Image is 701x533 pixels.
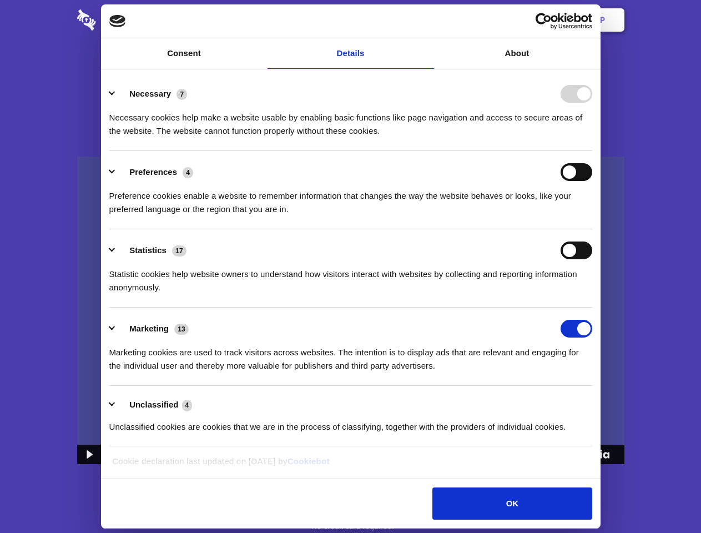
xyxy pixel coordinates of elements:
label: Statistics [129,245,167,255]
a: Usercentrics Cookiebot - opens in a new window [495,13,592,29]
div: Necessary cookies help make a website usable by enabling basic functions like page navigation and... [109,103,592,138]
a: About [434,38,601,69]
button: Marketing (13) [109,320,196,338]
button: Statistics (17) [109,242,194,259]
div: Cookie declaration last updated on [DATE] by [104,455,597,476]
span: 13 [174,324,189,335]
button: Preferences (4) [109,163,200,181]
button: Unclassified (4) [109,398,199,412]
h1: Eliminate Slack Data Loss. [77,50,624,90]
span: 4 [182,400,193,411]
div: Preference cookies enable a website to remember information that changes the way the website beha... [109,181,592,216]
a: Cookiebot [288,456,330,466]
label: Marketing [129,324,169,333]
button: Necessary (7) [109,85,194,103]
span: 7 [176,89,187,100]
span: 17 [172,245,186,257]
label: Necessary [129,89,171,98]
label: Preferences [129,167,177,177]
a: Login [503,3,552,37]
a: Contact [450,3,501,37]
img: logo [109,15,126,27]
a: Details [268,38,434,69]
div: Marketing cookies are used to track visitors across websites. The intention is to display ads tha... [109,338,592,373]
iframe: Drift Widget Chat Controller [645,477,688,520]
a: Pricing [326,3,374,37]
h4: Auto-redaction of sensitive data, encrypted data sharing and self-destructing private chats. Shar... [77,101,624,138]
a: Consent [101,38,268,69]
span: 4 [183,167,193,178]
img: Sharesecret [77,157,624,465]
button: Play Video [77,445,100,464]
button: OK [432,487,592,520]
div: Statistic cookies help website owners to understand how visitors interact with websites by collec... [109,259,592,294]
img: logo-wordmark-white-trans-d4663122ce5f474addd5e946df7df03e33cb6a1c49d2221995e7729f52c070b2.svg [77,9,172,31]
div: Unclassified cookies are cookies that we are in the process of classifying, together with the pro... [109,412,592,434]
